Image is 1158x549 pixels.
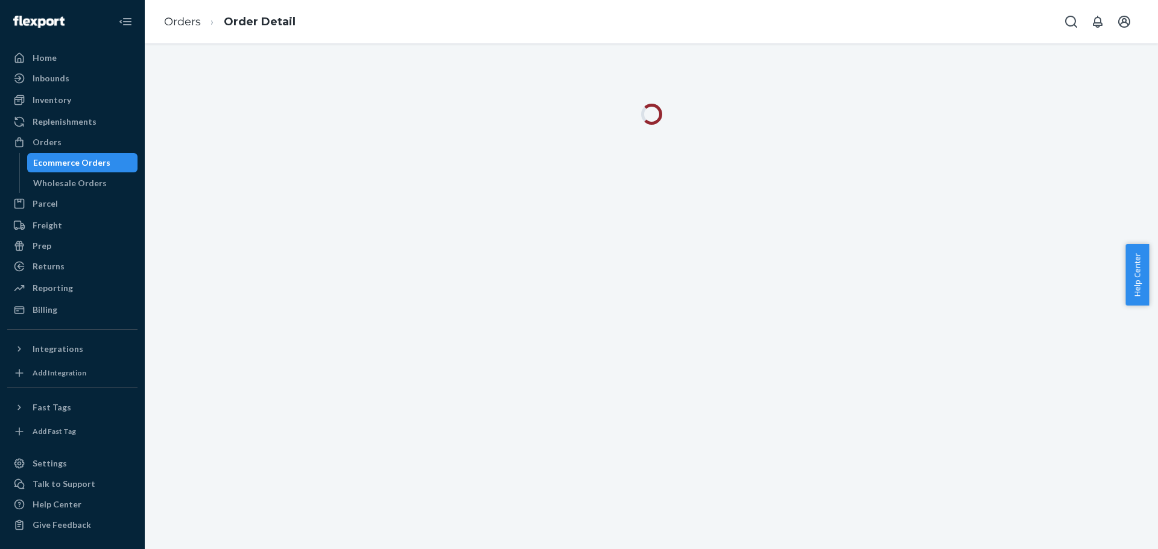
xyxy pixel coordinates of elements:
[33,52,57,64] div: Home
[33,240,51,252] div: Prep
[7,48,138,67] a: Home
[33,260,65,272] div: Returns
[7,300,138,319] a: Billing
[13,16,65,28] img: Flexport logo
[7,194,138,213] a: Parcel
[33,498,81,510] div: Help Center
[7,278,138,298] a: Reporting
[7,474,138,494] a: Talk to Support
[7,515,138,535] button: Give Feedback
[33,136,62,148] div: Orders
[7,112,138,131] a: Replenishments
[7,69,138,88] a: Inbounds
[7,133,138,152] a: Orders
[33,457,67,469] div: Settings
[33,198,58,210] div: Parcel
[1086,10,1110,34] button: Open notifications
[33,368,86,378] div: Add Integration
[7,257,138,276] a: Returns
[33,304,57,316] div: Billing
[33,177,107,189] div: Wholesale Orders
[7,363,138,383] a: Add Integration
[1112,10,1136,34] button: Open account menu
[224,15,296,28] a: Order Detail
[33,94,71,106] div: Inventory
[33,116,96,128] div: Replenishments
[33,219,62,231] div: Freight
[33,519,91,531] div: Give Feedback
[113,10,138,34] button: Close Navigation
[27,174,138,193] a: Wholesale Orders
[33,343,83,355] div: Integrations
[7,398,138,417] button: Fast Tags
[7,339,138,359] button: Integrations
[27,153,138,172] a: Ecommerce Orders
[7,422,138,441] a: Add Fast Tag
[7,454,138,473] a: Settings
[154,4,305,40] ol: breadcrumbs
[7,495,138,514] a: Help Center
[33,157,110,169] div: Ecommerce Orders
[7,90,138,110] a: Inventory
[33,282,73,294] div: Reporting
[33,401,71,413] div: Fast Tags
[7,236,138,256] a: Prep
[33,72,69,84] div: Inbounds
[1125,244,1149,306] button: Help Center
[7,216,138,235] a: Freight
[33,478,95,490] div: Talk to Support
[164,15,201,28] a: Orders
[33,426,76,436] div: Add Fast Tag
[1059,10,1083,34] button: Open Search Box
